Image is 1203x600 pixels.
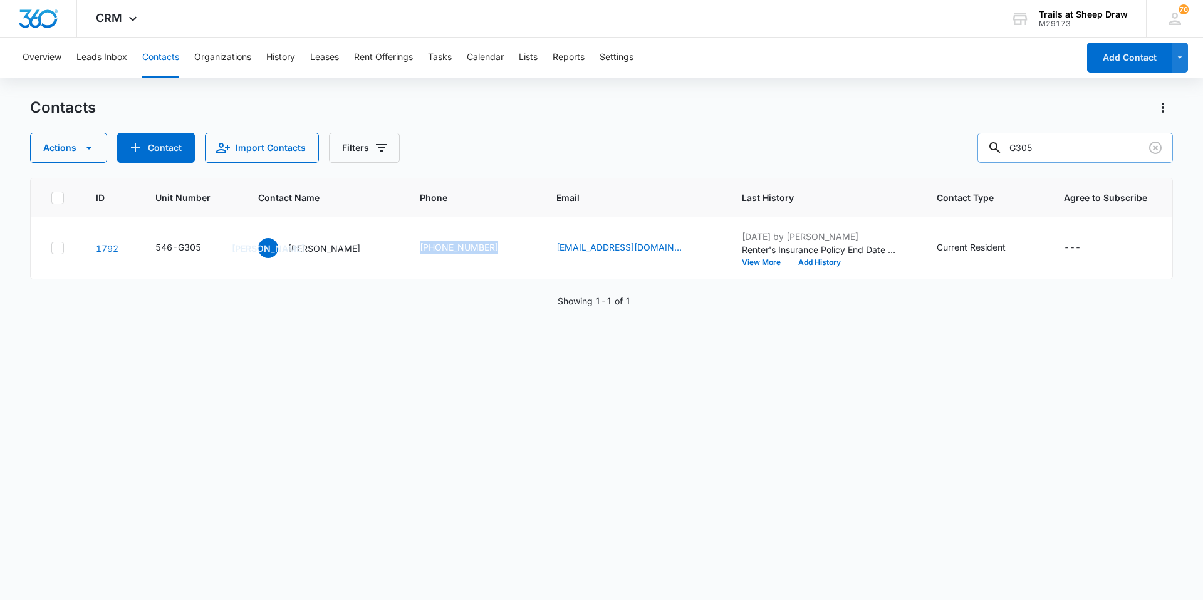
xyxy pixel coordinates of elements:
button: Leads Inbox [76,38,127,78]
span: Email [556,191,694,204]
span: Unit Number [155,191,228,204]
button: Add History [789,259,850,266]
button: Filters [329,133,400,163]
div: account id [1039,19,1128,28]
a: [PHONE_NUMBER] [420,241,498,254]
button: Reports [553,38,585,78]
button: Lists [519,38,538,78]
button: Contacts [142,38,179,78]
h1: Contacts [30,98,96,117]
button: Actions [1153,98,1173,118]
p: [PERSON_NAME] [288,242,360,255]
span: ID [96,191,107,204]
button: Actions [30,133,107,163]
span: Phone [420,191,508,204]
button: Clear [1145,138,1165,158]
div: Current Resident [937,241,1006,254]
div: Unit Number - 546-G305 - Select to Edit Field [155,241,224,256]
button: Tasks [428,38,452,78]
span: Last History [742,191,888,204]
div: Agree to Subscribe - - Select to Edit Field [1064,241,1103,256]
p: Renter's Insurance Policy End Date changed from [DATE] to [DATE]. [742,243,898,256]
button: Leases [310,38,339,78]
div: notifications count [1179,4,1189,14]
div: --- [1064,241,1081,256]
div: Email - joalache@live.com - Select to Edit Field [556,241,704,256]
p: [DATE] by [PERSON_NAME] [742,230,898,243]
a: Navigate to contact details page for Josue Acosta [96,243,118,254]
p: Showing 1-1 of 1 [558,294,631,308]
div: Phone - (970) 689-4031 - Select to Edit Field [420,241,521,256]
div: account name [1039,9,1128,19]
button: Settings [600,38,633,78]
button: Rent Offerings [354,38,413,78]
span: Contact Name [258,191,372,204]
button: Import Contacts [205,133,319,163]
div: 546-G305 [155,241,201,254]
span: CRM [96,11,122,24]
button: Calendar [467,38,504,78]
button: History [266,38,295,78]
button: Add Contact [117,133,195,163]
button: Organizations [194,38,251,78]
span: 76 [1179,4,1189,14]
button: Overview [23,38,61,78]
span: Contact Type [937,191,1015,204]
button: Add Contact [1087,43,1172,73]
button: View More [742,259,789,266]
input: Search Contacts [977,133,1173,163]
span: [PERSON_NAME] [258,238,278,258]
span: Agree to Subscribe [1064,191,1152,204]
div: Contact Type - Current Resident - Select to Edit Field [937,241,1028,256]
div: Contact Name - Josue Acosta - Select to Edit Field [258,238,383,258]
a: [EMAIL_ADDRESS][DOMAIN_NAME] [556,241,682,254]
